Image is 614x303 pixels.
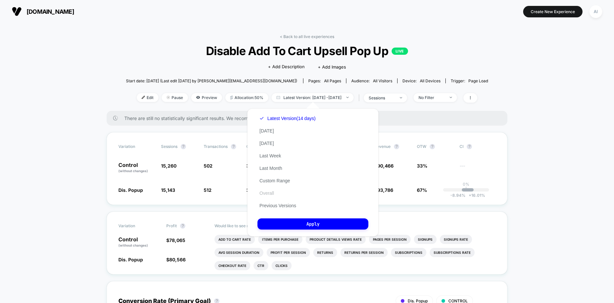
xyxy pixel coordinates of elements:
[340,248,388,257] li: Returns Per Session
[589,5,602,18] div: AI
[161,187,175,193] span: 15,143
[468,78,488,83] span: Page Load
[463,182,469,187] p: 0%
[257,203,298,209] button: Previous Versions
[440,235,472,244] li: Signups Rate
[118,237,160,248] p: Control
[267,248,310,257] li: Profit Per Session
[357,93,364,103] span: |
[118,257,143,262] span: Dis. Popup
[162,93,188,102] span: Pause
[318,64,346,70] span: + Add Images
[257,165,284,171] button: Last Month
[280,34,334,39] a: < Back to all live experiences
[268,64,305,70] span: + Add Description
[430,248,475,257] li: Subscriptions Rate
[417,187,427,193] span: 67%
[257,190,276,196] button: Overall
[215,235,255,244] li: Add To Cart Rate
[169,257,186,262] span: 80,566
[118,243,148,247] span: (without changes)
[118,169,148,173] span: (without changes)
[225,93,268,102] span: Allocation: 50%
[377,163,394,169] span: 90,466
[460,164,496,173] span: ---
[373,78,392,83] span: All Visitors
[142,96,145,99] img: edit
[417,163,427,169] span: 33%
[118,223,154,229] span: Variation
[204,187,212,193] span: 512
[397,78,445,83] span: Device:
[467,144,472,149] button: ?
[450,97,452,98] img: end
[126,78,297,83] span: Start date: [DATE] (Last edit [DATE] by [PERSON_NAME][EMAIL_ADDRESS][DOMAIN_NAME])
[257,218,368,230] button: Apply
[167,96,170,99] img: end
[400,97,402,98] img: end
[391,248,426,257] li: Subscriptions
[257,178,292,184] button: Custom Range
[215,261,250,270] li: Checkout Rate
[166,223,177,228] span: Profit
[169,237,185,243] span: 78,065
[465,193,485,198] span: 16.01 %
[394,144,399,149] button: ?
[257,140,276,146] button: [DATE]
[118,187,143,193] span: Dis. Popup
[215,248,263,257] li: Avg Session Duration
[417,144,453,149] span: OTW
[451,78,488,83] div: Trigger:
[118,162,154,173] p: Control
[10,6,76,17] button: [DOMAIN_NAME]
[587,5,604,18] button: AI
[230,96,233,99] img: rebalance
[124,115,494,121] span: There are still no statistically significant results. We recommend waiting a few more days
[118,144,154,149] span: Variation
[137,93,158,102] span: Edit
[419,95,445,100] div: No Filter
[460,144,496,149] span: CI
[369,235,411,244] li: Pages Per Session
[144,44,470,58] span: Disable Add To Cart Upsell Pop Up
[469,193,471,198] span: +
[215,223,496,228] p: Would like to see more reports?
[27,8,74,15] span: [DOMAIN_NAME]
[450,193,465,198] span: -8.94 %
[276,96,280,99] img: calendar
[257,153,283,159] button: Last Week
[313,248,337,257] li: Returns
[161,163,176,169] span: 15,260
[346,97,349,98] img: end
[420,78,440,83] span: all devices
[161,144,177,149] span: Sessions
[166,257,186,262] span: $
[272,93,354,102] span: Latest Version: [DATE] - [DATE]
[414,235,437,244] li: Signups
[351,78,392,83] div: Audience:
[257,115,317,121] button: Latest Version(14 days)
[369,95,395,100] div: sessions
[377,187,393,193] span: 93,786
[166,237,185,243] span: $
[324,78,341,83] span: all pages
[204,144,228,149] span: Transactions
[430,144,435,149] button: ?
[231,144,236,149] button: ?
[204,163,213,169] span: 502
[12,7,22,16] img: Visually logo
[254,261,268,270] li: Ctr
[465,187,467,192] p: |
[523,6,583,17] button: Create New Experience
[272,261,292,270] li: Clicks
[392,48,408,55] p: LIVE
[257,128,276,134] button: [DATE]
[180,223,185,229] button: ?
[308,78,341,83] div: Pages:
[191,93,222,102] span: Preview
[181,144,186,149] button: ?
